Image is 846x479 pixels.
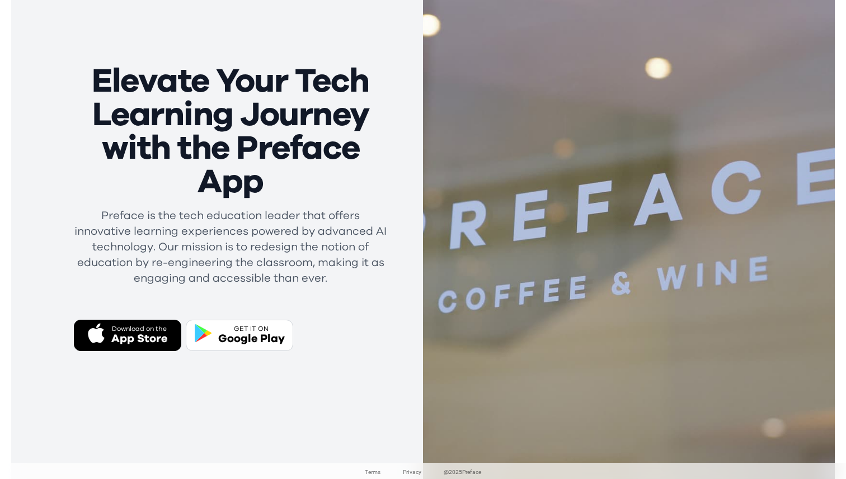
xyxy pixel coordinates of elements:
a: Terms [365,468,380,476]
button: Download on theApp Store [74,320,181,351]
button: GET IT ONGoogle Play [186,320,293,351]
div: App Store [111,331,167,347]
span: @ 2025 Preface [444,467,481,477]
div: Download on the [111,324,167,333]
div: Google Play [218,331,285,347]
div: GET IT ON [218,324,285,333]
a: Privacy [403,468,421,476]
p: Preface is the tech education leader that offers innovative learning experiences powered by advan... [74,208,387,286]
h1: Elevate Your Tech Learning Journey with the Preface App [74,65,387,199]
